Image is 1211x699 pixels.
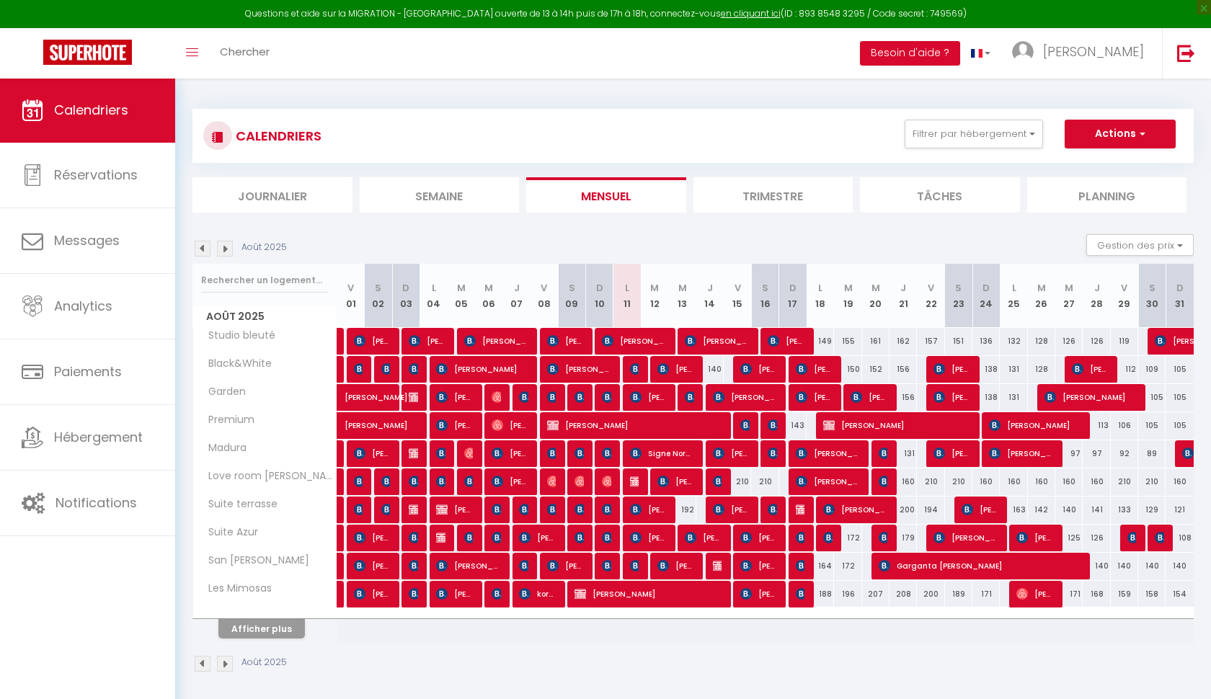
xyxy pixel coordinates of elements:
span: [PERSON_NAME] [547,383,556,411]
div: 160 [1083,468,1110,495]
span: [PERSON_NAME] (payé) [409,496,418,523]
div: 179 [890,525,917,551]
span: [PERSON_NAME] [713,383,777,411]
th: 16 [751,264,778,328]
div: 140 [696,356,724,383]
span: korniienko yurii [519,580,556,607]
div: 138 [972,384,1000,411]
span: [PERSON_NAME] [630,552,639,579]
div: 210 [1138,468,1166,495]
div: 133 [1111,497,1138,523]
span: [PERSON_NAME] [436,440,445,467]
span: Calendriers [54,101,128,119]
span: [PERSON_NAME] [602,327,666,355]
li: Trimestre [693,177,853,213]
th: 19 [834,264,861,328]
span: [PERSON_NAME] [492,524,501,551]
div: 119 [1111,328,1138,355]
span: [PERSON_NAME] [575,383,584,411]
th: 06 [475,264,502,328]
div: 156 [890,384,917,411]
span: [PERSON_NAME] [740,524,777,551]
abbr: J [1094,281,1100,295]
div: 156 [890,356,917,383]
div: 200 [890,497,917,523]
abbr: S [375,281,381,295]
span: [PERSON_NAME] [492,496,501,523]
li: Mensuel [526,177,686,213]
div: 149 [807,328,834,355]
span: [PERSON_NAME] [602,468,611,495]
span: [PERSON_NAME] [796,524,805,551]
span: [PERSON_NAME] [409,468,418,495]
span: [PERSON_NAME] [713,468,722,495]
img: ... [1012,41,1034,63]
span: [PERSON_NAME] [630,496,667,523]
img: logout [1177,44,1195,62]
a: [PERSON_NAME] [337,412,365,440]
span: [PERSON_NAME] [492,468,528,495]
th: 28 [1083,264,1110,328]
div: 160 [1055,468,1083,495]
span: [PERSON_NAME] [685,524,722,551]
span: [PERSON_NAME] [1043,43,1144,61]
span: [PERSON_NAME] [630,355,639,383]
abbr: S [955,281,962,295]
div: 126 [1083,328,1110,355]
th: 26 [1028,264,1055,328]
div: 128 [1028,356,1055,383]
abbr: V [347,281,354,295]
div: 125 [1055,525,1083,551]
abbr: M [871,281,880,295]
div: 160 [1166,468,1194,495]
span: [PERSON_NAME] [796,468,860,495]
span: [PERSON_NAME] [575,496,584,523]
th: 21 [890,264,917,328]
span: Paiements [54,362,122,380]
div: 131 [890,440,917,467]
span: [PERSON_NAME] [436,355,528,383]
div: 136 [972,328,1000,355]
abbr: M [844,281,853,295]
span: Garganta [PERSON_NAME] [879,552,1080,579]
th: 15 [724,264,751,328]
span: Chercher [220,44,270,59]
div: 210 [724,468,751,495]
span: [PERSON_NAME] [354,524,391,551]
a: [PERSON_NAME] [337,440,345,468]
span: [PERSON_NAME] [630,383,667,411]
span: Suite terrasse [195,497,281,512]
span: [PERSON_NAME] (payé) [409,383,418,411]
abbr: S [569,281,575,295]
span: [PERSON_NAME] [519,496,528,523]
button: Filtrer par hébergement [905,120,1043,148]
div: 106 [1111,412,1138,439]
abbr: M [650,281,659,295]
span: [PERSON_NAME] [740,355,777,383]
span: [PERSON_NAME] [962,496,998,523]
div: 152 [862,356,890,383]
span: [PERSON_NAME] [768,496,777,523]
abbr: D [982,281,990,295]
span: [PERSON_NAME] [519,552,528,579]
span: Analytics [54,297,112,315]
th: 03 [392,264,420,328]
a: Chercher [209,28,280,79]
span: [PERSON_NAME] [409,355,418,383]
span: Studio bleuté [195,328,279,344]
abbr: M [457,281,466,295]
li: Planning [1027,177,1187,213]
span: [PERSON_NAME] [436,580,473,607]
span: [PERSON_NAME] [436,411,473,439]
div: 210 [751,468,778,495]
div: 138 [972,356,1000,383]
th: 08 [531,264,558,328]
th: 29 [1111,264,1138,328]
button: Gestion des prix [1086,234,1194,256]
abbr: V [928,281,934,295]
div: 112 [1111,356,1138,383]
th: 12 [641,264,668,328]
span: [PERSON_NAME] [575,580,721,607]
span: [PERSON_NAME] [740,580,777,607]
abbr: J [900,281,906,295]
